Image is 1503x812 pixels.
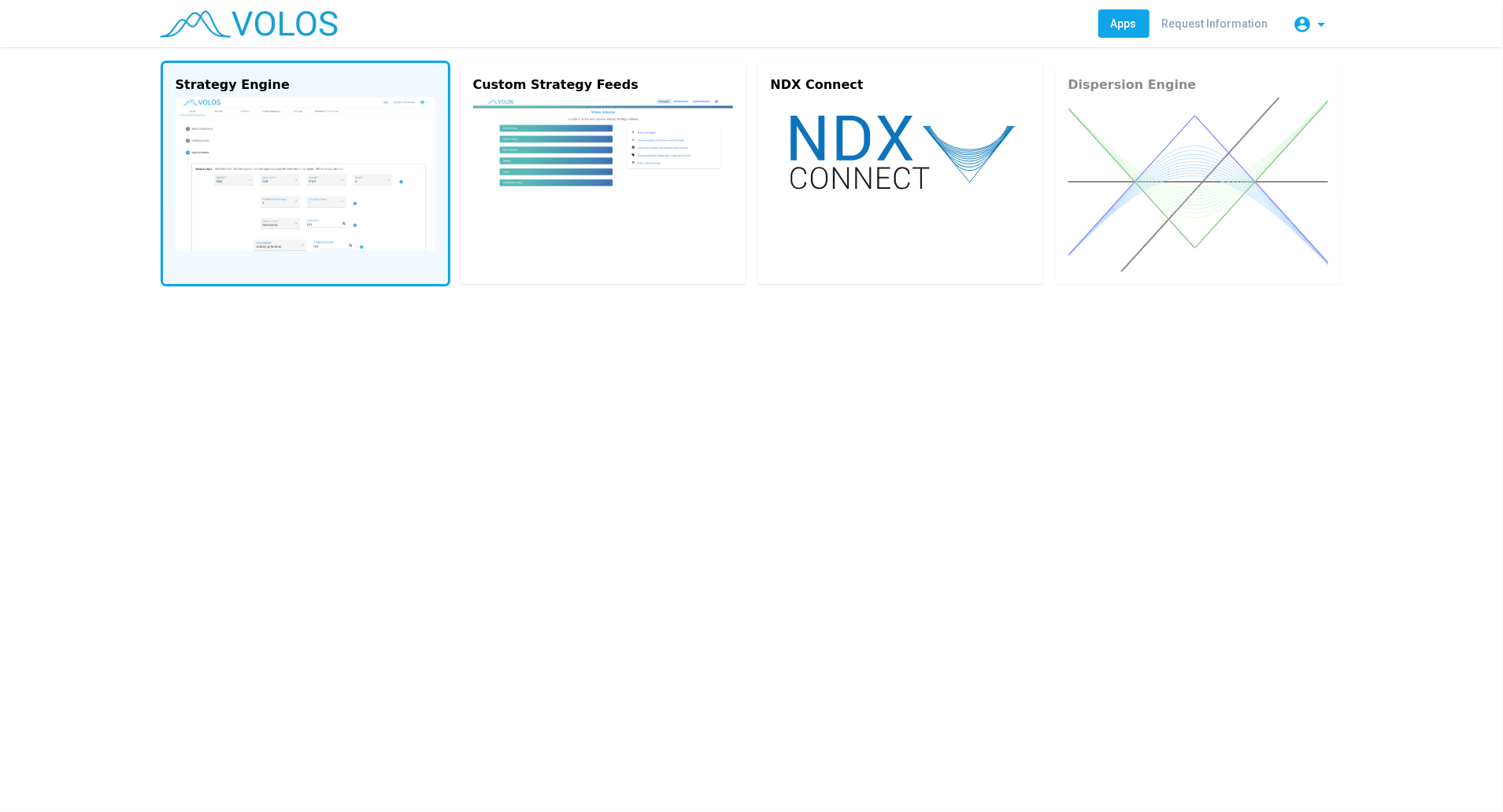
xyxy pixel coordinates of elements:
[176,76,435,94] div: Strategy Engine
[771,98,1031,205] img: ndx-connect.svg
[1294,15,1312,34] mat-icon: account_circle
[771,76,1031,94] div: NDX Connect
[473,76,733,94] div: Custom Strategy Feeds
[1149,9,1281,38] a: Request Information
[176,98,435,251] img: strategy-engine.png
[1068,76,1328,94] div: Dispersion Engine
[1111,17,1137,30] span: Apps
[1162,17,1268,30] span: Request Information
[1098,9,1149,38] a: Apps
[1068,98,1328,271] img: dispersion.svg
[1312,15,1331,34] mat-icon: arrow_drop_down
[473,98,733,221] img: custom.png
